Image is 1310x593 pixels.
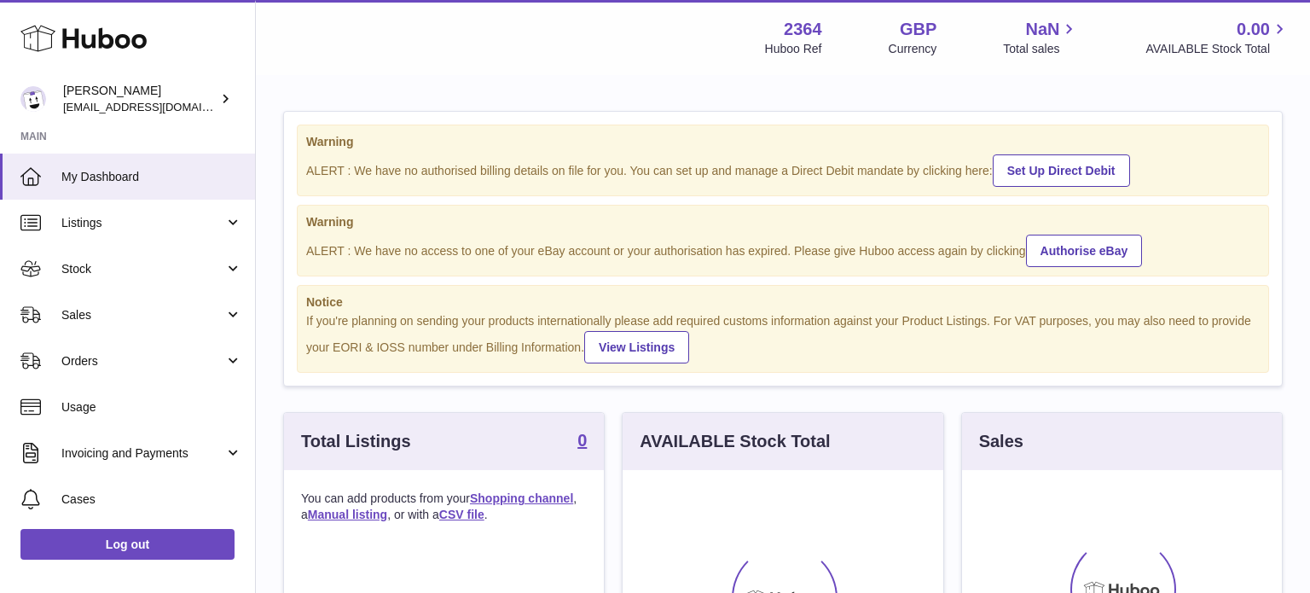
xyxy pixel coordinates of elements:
[61,445,224,462] span: Invoicing and Payments
[1237,18,1270,41] span: 0.00
[993,154,1130,187] a: Set Up Direct Debit
[439,508,484,521] a: CSV file
[301,430,411,453] h3: Total Listings
[61,399,242,416] span: Usage
[577,432,587,449] strong: 0
[63,100,251,113] span: [EMAIL_ADDRESS][DOMAIN_NAME]
[784,18,822,41] strong: 2364
[577,432,587,452] a: 0
[306,232,1260,267] div: ALERT : We have no access to one of your eBay account or your authorisation has expired. Please g...
[306,294,1260,311] strong: Notice
[20,86,46,112] img: internalAdmin-2364@internal.huboo.com
[900,18,936,41] strong: GBP
[61,353,224,369] span: Orders
[1145,18,1290,57] a: 0.00 AVAILABLE Stock Total
[61,215,224,231] span: Listings
[63,83,217,115] div: [PERSON_NAME]
[1025,18,1059,41] span: NaN
[584,331,689,363] a: View Listings
[61,491,242,508] span: Cases
[765,41,822,57] div: Huboo Ref
[979,430,1023,453] h3: Sales
[306,214,1260,230] strong: Warning
[306,152,1260,187] div: ALERT : We have no authorised billing details on file for you. You can set up and manage a Direct...
[306,134,1260,150] strong: Warning
[61,307,224,323] span: Sales
[1145,41,1290,57] span: AVAILABLE Stock Total
[1003,18,1079,57] a: NaN Total sales
[1003,41,1079,57] span: Total sales
[306,313,1260,364] div: If you're planning on sending your products internationally please add required customs informati...
[889,41,937,57] div: Currency
[1026,235,1143,267] a: Authorise eBay
[640,430,830,453] h3: AVAILABLE Stock Total
[470,491,573,505] a: Shopping channel
[301,491,587,523] p: You can add products from your , a , or with a .
[20,529,235,560] a: Log out
[308,508,387,521] a: Manual listing
[61,261,224,277] span: Stock
[61,169,242,185] span: My Dashboard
